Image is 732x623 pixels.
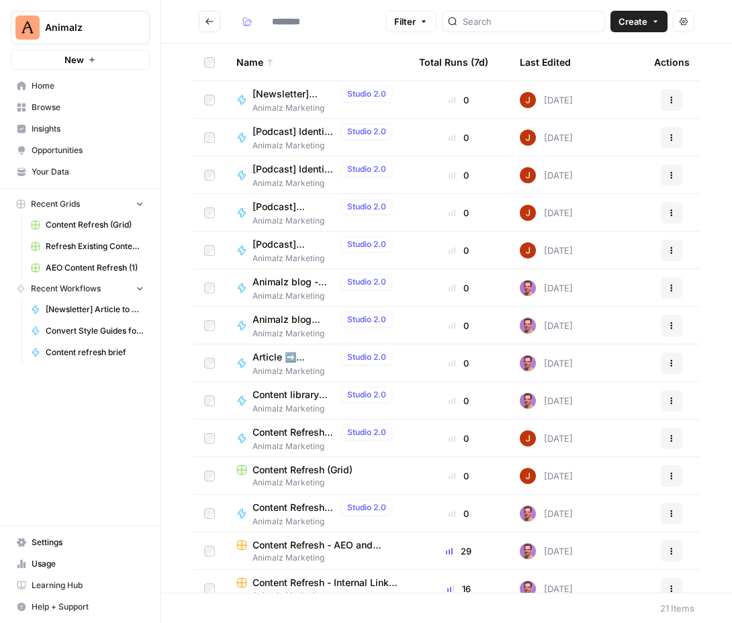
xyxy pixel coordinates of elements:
[520,130,573,146] div: [DATE]
[419,544,498,558] div: 29
[520,393,536,409] img: 6puihir5v8umj4c82kqcaj196fcw
[11,532,150,553] a: Settings
[520,280,536,296] img: 6puihir5v8umj4c82kqcaj196fcw
[46,219,144,231] span: Content Refresh (Grid)
[32,80,144,92] span: Home
[236,589,398,602] span: Animalz Marketing
[32,536,144,548] span: Settings
[520,44,571,81] div: Last Edited
[520,506,536,522] img: 6puihir5v8umj4c82kqcaj196fcw
[32,579,144,591] span: Learning Hub
[419,432,498,445] div: 0
[520,581,536,597] img: 6puihir5v8umj4c82kqcaj196fcw
[32,101,144,113] span: Browse
[46,346,144,358] span: Content refresh brief
[253,87,336,101] span: [Newsletter] Article to Newsletter ([PERSON_NAME])
[236,387,398,415] a: Content library ingestionStudio 2.0Animalz Marketing
[347,276,386,288] span: Studio 2.0
[236,538,398,564] a: Content Refresh - AEO and Keyword improvementsAnimalz Marketing
[419,582,498,595] div: 16
[236,463,398,489] a: Content Refresh (Grid)Animalz Marketing
[347,201,386,213] span: Studio 2.0
[520,167,536,183] img: erg4ip7zmrmc8e5ms3nyz8p46hz7
[25,257,150,279] a: AEO Content Refresh (1)
[654,44,690,81] div: Actions
[520,468,573,484] div: [DATE]
[520,92,573,108] div: [DATE]
[419,131,498,144] div: 0
[660,602,694,615] div: 21 Items
[253,538,398,552] span: Content Refresh - AEO and Keyword improvements
[236,311,398,340] a: Animalz blog article draftStudio 2.0Animalz Marketing
[253,501,336,514] span: Content Refresh (Internal Links & Meta)
[25,214,150,236] a: Content Refresh (Grid)
[347,238,386,250] span: Studio 2.0
[11,161,150,183] a: Your Data
[236,124,398,152] a: [Podcast] Identify Episode Quotes & TopicsStudio 2.0Animalz Marketing
[463,15,599,28] input: Search
[199,11,220,32] button: Go back
[347,501,386,514] span: Studio 2.0
[520,430,573,446] div: [DATE]
[347,389,386,401] span: Studio 2.0
[32,144,144,156] span: Opportunities
[236,44,398,81] div: Name
[11,194,150,214] button: Recent Grids
[419,93,498,107] div: 0
[236,424,398,452] a: Content Refresh (Article)Studio 2.0Animalz Marketing
[419,469,498,483] div: 0
[46,262,144,274] span: AEO Content Refresh (1)
[11,575,150,596] a: Learning Hub
[31,283,101,295] span: Recent Workflows
[520,355,573,371] div: [DATE]
[520,242,573,258] div: [DATE]
[253,215,398,227] span: Animalz Marketing
[64,53,84,66] span: New
[619,15,647,28] span: Create
[520,506,573,522] div: [DATE]
[520,318,536,334] img: 6puihir5v8umj4c82kqcaj196fcw
[419,507,498,520] div: 0
[419,169,498,182] div: 0
[253,252,398,265] span: Animalz Marketing
[236,86,398,114] a: [Newsletter] Article to Newsletter ([PERSON_NAME])Studio 2.0Animalz Marketing
[419,206,498,220] div: 0
[253,403,398,415] span: Animalz Marketing
[419,356,498,370] div: 0
[347,163,386,175] span: Studio 2.0
[11,11,150,44] button: Workspace: Animalz
[520,280,573,296] div: [DATE]
[520,468,536,484] img: erg4ip7zmrmc8e5ms3nyz8p46hz7
[11,97,150,118] a: Browse
[347,126,386,138] span: Studio 2.0
[236,477,398,489] span: Animalz Marketing
[520,205,536,221] img: erg4ip7zmrmc8e5ms3nyz8p46hz7
[11,118,150,140] a: Insights
[32,558,144,570] span: Usage
[253,290,398,302] span: Animalz Marketing
[25,236,150,257] a: Refresh Existing Content - Test
[253,275,336,289] span: Animalz blog - 90% draft 2nd review
[236,499,398,528] a: Content Refresh (Internal Links & Meta)Studio 2.0Animalz Marketing
[236,199,398,227] a: [Podcast] Interview PreparationStudio 2.0Animalz Marketing
[45,21,126,34] span: Animalz
[236,576,398,602] a: Content Refresh - Internal Links & Meta tagsAnimalz Marketing
[253,516,398,528] span: Animalz Marketing
[236,161,398,189] a: [Podcast] Identify Season Quotes & TopicsStudio 2.0Animalz Marketing
[11,75,150,97] a: Home
[11,553,150,575] a: Usage
[347,88,386,100] span: Studio 2.0
[520,543,573,559] div: [DATE]
[253,463,353,477] span: Content Refresh (Grid)
[520,430,536,446] img: erg4ip7zmrmc8e5ms3nyz8p46hz7
[25,320,150,342] a: Convert Style Guides for LLMs
[25,342,150,363] a: Content refresh brief
[520,355,536,371] img: 6puihir5v8umj4c82kqcaj196fcw
[253,426,336,439] span: Content Refresh (Article)
[253,140,398,152] span: Animalz Marketing
[46,325,144,337] span: Convert Style Guides for LLMs
[253,440,398,452] span: Animalz Marketing
[347,314,386,326] span: Studio 2.0
[15,15,40,40] img: Animalz Logo
[253,388,336,401] span: Content library ingestion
